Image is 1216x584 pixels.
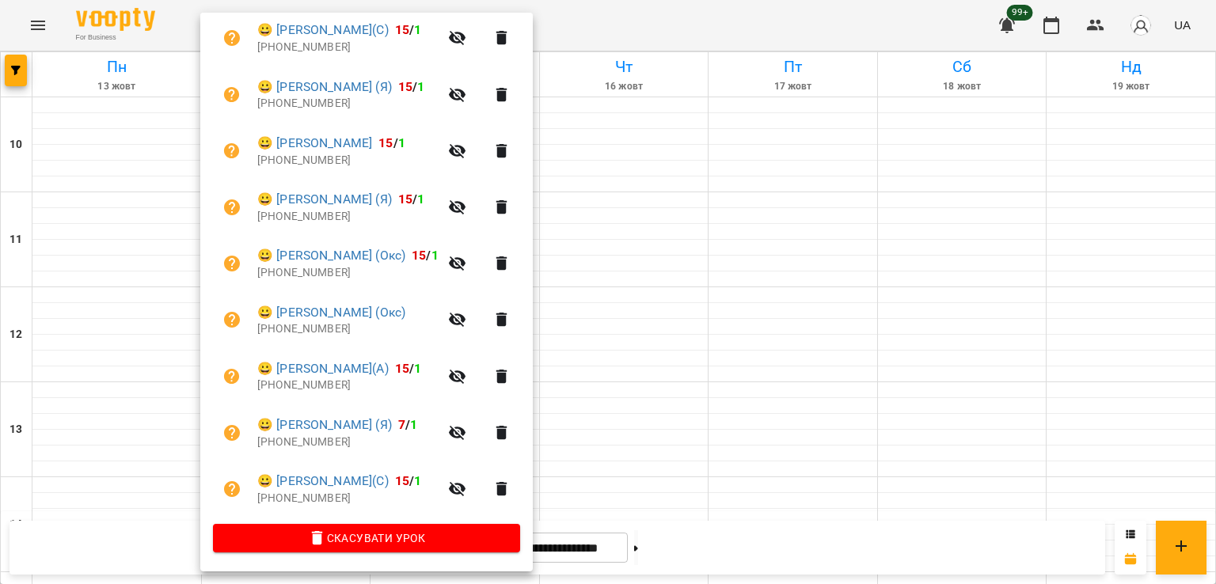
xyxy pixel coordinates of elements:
p: [PHONE_NUMBER] [257,96,439,112]
span: 7 [398,417,405,432]
b: / [395,22,422,37]
button: Візит ще не сплачено. Додати оплату? [213,132,251,170]
span: 1 [398,135,405,150]
p: [PHONE_NUMBER] [257,40,439,55]
button: Візит ще не сплачено. Додати оплату? [213,188,251,226]
span: 1 [431,248,439,263]
button: Візит ще не сплачено. Додати оплату? [213,470,251,508]
span: 15 [378,135,393,150]
p: [PHONE_NUMBER] [257,434,439,450]
button: Візит ще не сплачено. Додати оплату? [213,76,251,114]
b: / [398,192,425,207]
button: Візит ще не сплачено. Додати оплату? [213,301,251,339]
b: / [412,248,439,263]
p: [PHONE_NUMBER] [257,321,439,337]
p: [PHONE_NUMBER] [257,377,439,393]
span: 1 [417,192,424,207]
span: 1 [417,79,424,94]
span: 1 [414,361,421,376]
p: [PHONE_NUMBER] [257,491,439,506]
a: 😀 [PERSON_NAME] [257,134,372,153]
span: 15 [395,361,409,376]
button: Візит ще не сплачено. Додати оплату? [213,245,251,283]
b: / [395,473,422,488]
span: 15 [412,248,426,263]
p: [PHONE_NUMBER] [257,153,439,169]
a: 😀 [PERSON_NAME](С) [257,472,389,491]
span: 1 [414,22,421,37]
b: / [398,417,417,432]
span: 15 [395,22,409,37]
a: 😀 [PERSON_NAME] (Я) [257,190,392,209]
button: Візит ще не сплачено. Додати оплату? [213,358,251,396]
p: [PHONE_NUMBER] [257,265,439,281]
button: Візит ще не сплачено. Додати оплату? [213,414,251,452]
span: 15 [395,473,409,488]
b: / [398,79,425,94]
span: 1 [414,473,421,488]
button: Візит ще не сплачено. Додати оплату? [213,19,251,57]
span: 15 [398,192,412,207]
a: 😀 [PERSON_NAME] (Я) [257,78,392,97]
b: / [378,135,405,150]
p: [PHONE_NUMBER] [257,209,439,225]
button: Скасувати Урок [213,524,520,552]
a: 😀 [PERSON_NAME] (Я) [257,415,392,434]
a: 😀 [PERSON_NAME](С) [257,21,389,40]
b: / [395,361,422,376]
span: 15 [398,79,412,94]
a: 😀 [PERSON_NAME](А) [257,359,389,378]
a: 😀 [PERSON_NAME] (Окс) [257,303,405,322]
span: Скасувати Урок [226,529,507,548]
a: 😀 [PERSON_NAME] (Окс) [257,246,405,265]
span: 1 [410,417,417,432]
